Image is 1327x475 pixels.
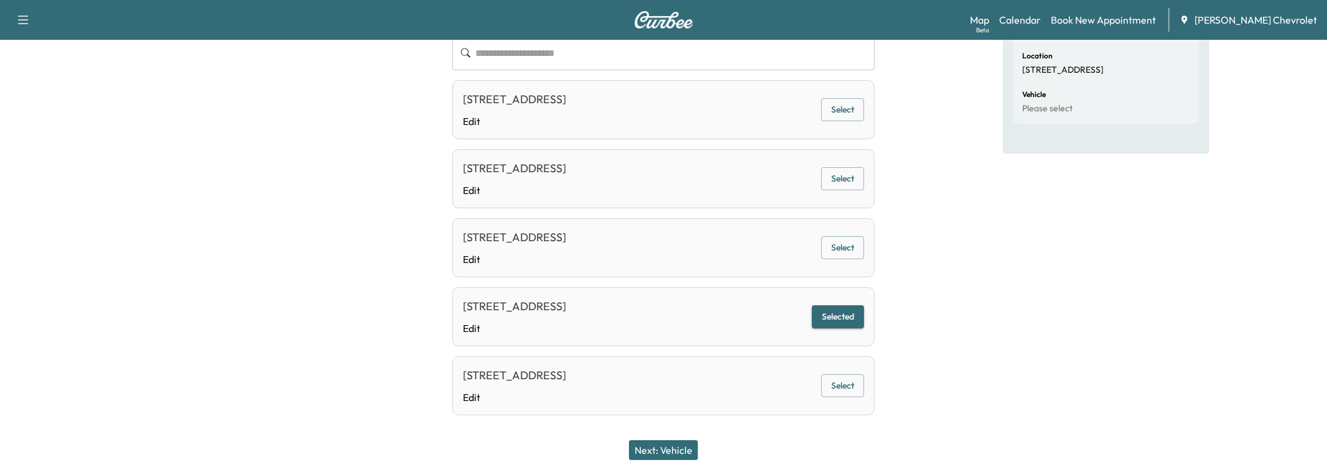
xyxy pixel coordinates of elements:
[463,229,566,246] div: [STREET_ADDRESS]
[1023,65,1104,76] p: [STREET_ADDRESS]
[1023,103,1073,114] p: Please select
[970,12,989,27] a: MapBeta
[634,11,694,29] img: Curbee Logo
[463,160,566,177] div: [STREET_ADDRESS]
[1194,12,1317,27] span: [PERSON_NAME] Chevrolet
[999,12,1041,27] a: Calendar
[463,183,566,198] a: Edit
[463,390,566,405] a: Edit
[463,114,566,129] a: Edit
[812,305,864,328] button: Selected
[821,167,864,190] button: Select
[463,298,566,315] div: [STREET_ADDRESS]
[821,236,864,259] button: Select
[1051,12,1156,27] a: Book New Appointment
[463,91,566,108] div: [STREET_ADDRESS]
[976,25,989,35] div: Beta
[629,440,698,460] button: Next: Vehicle
[821,374,864,397] button: Select
[821,98,864,121] button: Select
[463,321,566,336] a: Edit
[1023,52,1053,60] h6: Location
[1023,91,1046,98] h6: Vehicle
[463,367,566,384] div: [STREET_ADDRESS]
[463,252,566,267] a: Edit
